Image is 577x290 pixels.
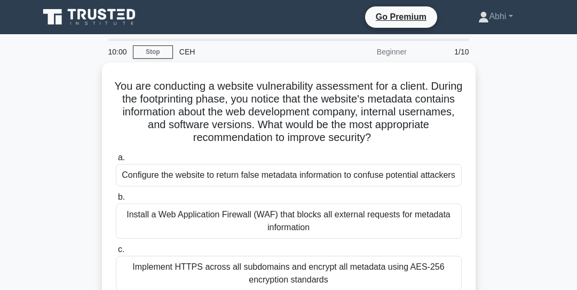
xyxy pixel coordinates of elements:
[133,45,173,59] a: Stop
[116,164,462,186] div: Configure the website to return false metadata information to confuse potential attackers
[115,80,463,145] h5: You are conducting a website vulnerability assessment for a client. During the footprinting phase...
[102,41,133,62] div: 10:00
[173,41,320,62] div: CEH
[118,245,124,254] span: c.
[118,153,125,162] span: a.
[413,41,476,62] div: 1/10
[118,192,125,201] span: b.
[320,41,413,62] div: Beginner
[453,6,538,27] a: Abhi
[116,203,462,239] div: Install a Web Application Firewall (WAF) that blocks all external requests for metadata information
[369,10,433,23] a: Go Premium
